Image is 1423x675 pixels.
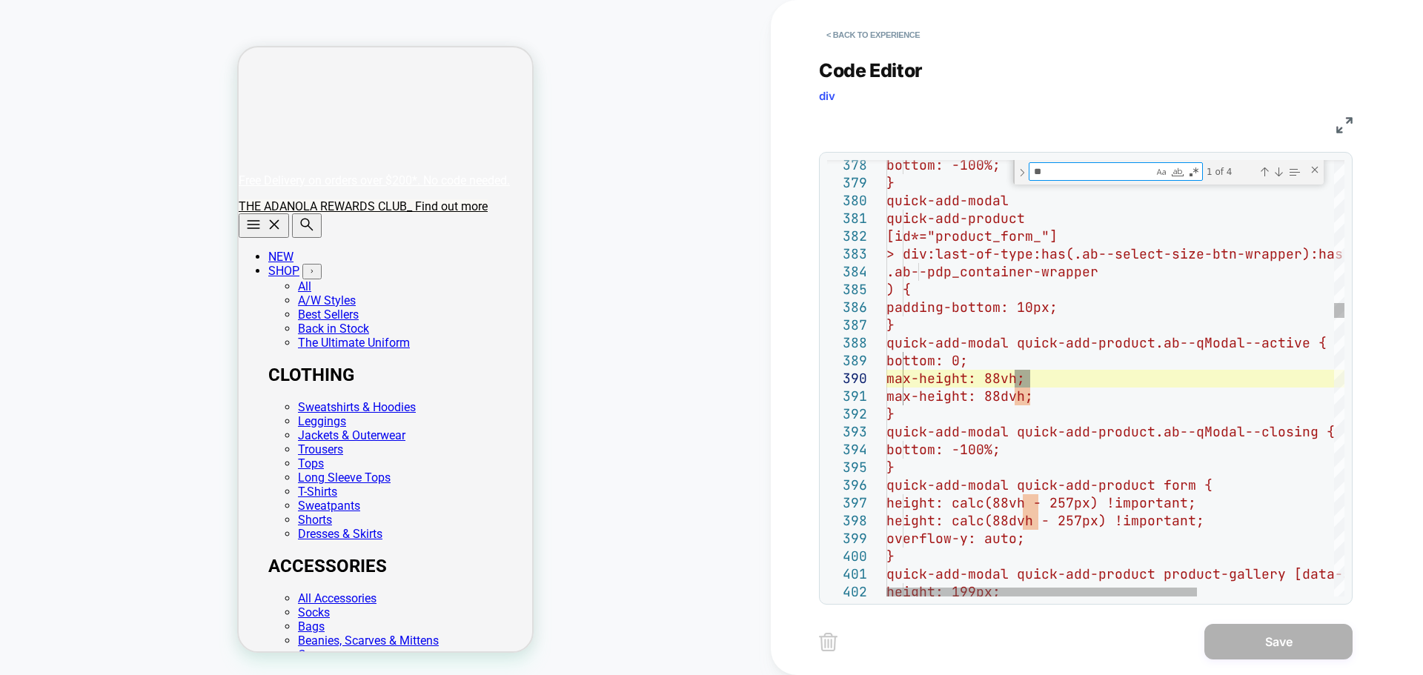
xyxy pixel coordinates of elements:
[886,388,1033,405] span: max-height: 88dvh;
[1258,166,1270,178] div: Previous Match (Shift+Enter)
[827,388,867,405] div: 391
[886,352,968,369] span: bottom: 0;
[886,494,1196,511] span: height: calc(88vh - 257px) !important;
[819,23,927,47] button: < Back to experience
[827,156,867,174] div: 378
[827,334,867,352] div: 388
[827,405,867,423] div: 392
[827,263,867,281] div: 384
[827,548,867,565] div: 400
[819,633,837,651] img: delete
[886,405,895,422] span: }
[827,299,867,316] div: 386
[1187,164,1201,179] div: Use Regular Expression (Alt+R)
[886,423,1278,440] span: quick-add-modal quick-add-product.ab--qModal--cl
[827,210,867,227] div: 381
[827,281,867,299] div: 385
[819,89,835,103] span: div
[886,210,1025,227] span: quick-add-product
[886,227,1058,245] span: [id*="product_form_"]
[1170,164,1185,179] div: Match Whole Word (Alt+W)
[886,370,1025,387] span: max-height: 88vh;
[1015,160,1029,184] div: Toggle Replace
[1154,164,1169,179] div: Match Case (Alt+C)
[1029,163,1153,180] textarea: Find
[1278,334,1327,351] span: tive {
[886,174,895,191] span: }
[886,548,895,565] span: }
[827,583,867,601] div: 402
[827,459,867,476] div: 395
[886,316,895,333] span: }
[827,174,867,192] div: 379
[886,334,1278,351] span: quick-add-modal quick-add-product.ab--qModal--ac
[1286,164,1302,180] div: Find in Selection (Alt+L)
[886,263,1098,280] span: .ab--pdp_container-wrapper
[886,512,1204,529] span: height: calc(88dvh - 257px) !important;
[1205,162,1256,181] div: 1 of 4
[827,530,867,548] div: 399
[886,192,1009,209] span: quick-add-modal
[827,565,867,583] div: 401
[1273,166,1284,178] div: Next Match (Enter)
[827,476,867,494] div: 396
[827,423,867,441] div: 393
[1204,624,1353,659] button: Save
[886,156,1001,173] span: bottom: -100%;
[1309,164,1321,176] div: Close (Escape)
[886,299,1058,316] span: padding-bottom: 10px;
[886,476,1213,493] span: quick-add-modal quick-add-product form {
[886,583,1001,600] span: height: 199px;
[886,441,1001,458] span: bottom: -100%;
[1278,423,1335,440] span: osing {
[886,281,911,298] span: ) {
[827,494,867,512] div: 397
[1013,160,1324,184] div: Find / Replace
[819,59,923,82] span: Code Editor
[886,245,1261,262] span: > div:last-of-type:has(.ab--select-size-btn-wr
[827,316,867,334] div: 387
[827,245,867,263] div: 383
[1336,117,1353,133] img: fullscreen
[827,512,867,530] div: 398
[827,192,867,210] div: 380
[827,370,867,388] div: 390
[827,441,867,459] div: 394
[886,530,1025,547] span: overflow-y: auto;
[827,352,867,370] div: 389
[886,565,1278,582] span: quick-add-modal quick-add-product product-galler
[827,227,867,245] div: 382
[886,459,895,476] span: }
[1261,245,1351,262] span: apper):has(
